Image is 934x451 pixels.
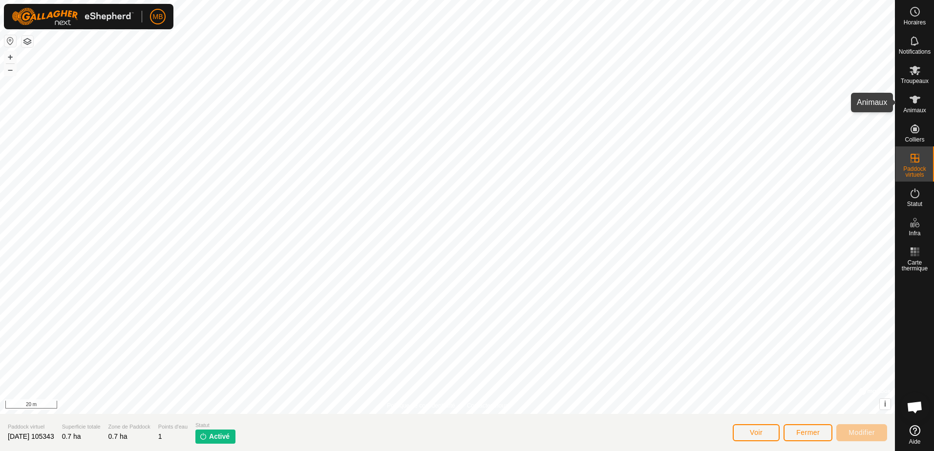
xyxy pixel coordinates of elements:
[12,8,134,25] img: Logo Gallagher
[467,401,508,410] a: Contactez-nous
[199,432,207,440] img: activer
[898,260,932,271] span: Carte thermique
[898,166,932,178] span: Paddock virtuels
[907,201,922,207] span: Statut
[62,423,101,431] span: Superficie totale
[903,107,926,113] span: Animaux
[8,432,54,440] span: [DATE] 105343
[209,431,230,442] span: Activé
[750,429,763,436] span: Voir
[849,429,875,436] span: Modifier
[158,423,188,431] span: Points d'eau
[21,36,33,47] button: Couches de carte
[108,432,127,440] span: 0.7 ha
[4,51,16,63] button: +
[784,424,832,441] button: Fermer
[880,399,891,410] button: i
[796,429,820,436] span: Fermer
[904,20,926,25] span: Horaires
[108,423,150,431] span: Zone de Paddock
[895,421,934,449] a: Aide
[195,421,235,430] span: Statut
[900,392,930,422] div: Ouvrir le chat
[153,12,163,22] span: MB
[4,35,16,47] button: Réinitialiser la carte
[909,439,920,445] span: Aide
[387,401,455,410] a: Politique de confidentialité
[901,78,929,84] span: Troupeaux
[836,424,887,441] button: Modifier
[8,423,54,431] span: Paddock virtuel
[733,424,780,441] button: Voir
[899,49,931,55] span: Notifications
[884,400,886,408] span: i
[62,432,81,440] span: 0.7 ha
[4,64,16,76] button: –
[905,137,924,143] span: Colliers
[158,432,162,440] span: 1
[909,230,920,236] span: Infra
